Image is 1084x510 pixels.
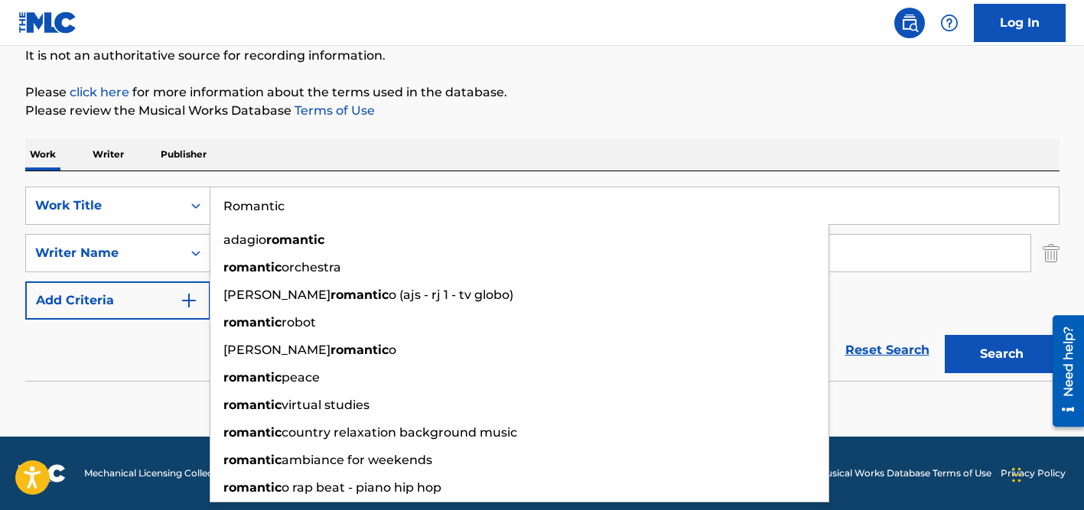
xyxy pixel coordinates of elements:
[282,370,320,385] span: peace
[70,85,129,99] a: click here
[1001,466,1066,480] a: Privacy Policy
[25,83,1060,102] p: Please for more information about the terms used in the database.
[156,138,211,171] p: Publisher
[818,466,991,480] a: Musical Works Database Terms of Use
[223,453,282,467] strong: romantic
[223,480,282,495] strong: romantic
[1041,309,1084,432] iframe: Resource Center
[1012,452,1021,498] div: Drag
[291,103,375,118] a: Terms of Use
[35,197,173,215] div: Work Title
[1043,234,1060,272] img: Delete Criterion
[838,333,937,367] a: Reset Search
[180,291,198,310] img: 9d2ae6d4665cec9f34b9.svg
[88,138,129,171] p: Writer
[330,287,389,302] strong: romantic
[84,466,262,480] span: Mechanical Licensing Collective © 2025
[223,343,330,357] span: [PERSON_NAME]
[1008,437,1084,510] iframe: Chat Widget
[974,4,1066,42] a: Log In
[266,232,324,247] strong: romantic
[330,343,389,357] strong: romantic
[282,260,341,274] span: orchestra
[25,47,1060,65] p: It is not an authoritative source for recording information.
[223,315,282,330] strong: romantic
[282,425,517,440] span: country relaxation background music
[223,287,330,302] span: [PERSON_NAME]
[25,138,60,171] p: Work
[940,14,959,32] img: help
[25,281,210,320] button: Add Criteria
[223,370,282,385] strong: romantic
[282,453,432,467] span: ambiance for weekends
[389,287,513,302] span: o (ajs - rj 1 - tv globo)
[223,260,282,274] strong: romantic
[934,8,965,38] div: Help
[18,11,77,34] img: MLC Logo
[389,343,396,357] span: o
[900,14,919,32] img: search
[223,425,282,440] strong: romantic
[894,8,925,38] a: Public Search
[25,102,1060,120] p: Please review the Musical Works Database
[18,464,66,482] img: logo
[223,232,266,247] span: adagio
[282,480,441,495] span: o rap beat - piano hip hop
[35,244,173,262] div: Writer Name
[25,187,1060,381] form: Search Form
[223,398,282,412] strong: romantic
[282,315,316,330] span: robot
[282,398,369,412] span: virtual studies
[945,335,1060,373] button: Search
